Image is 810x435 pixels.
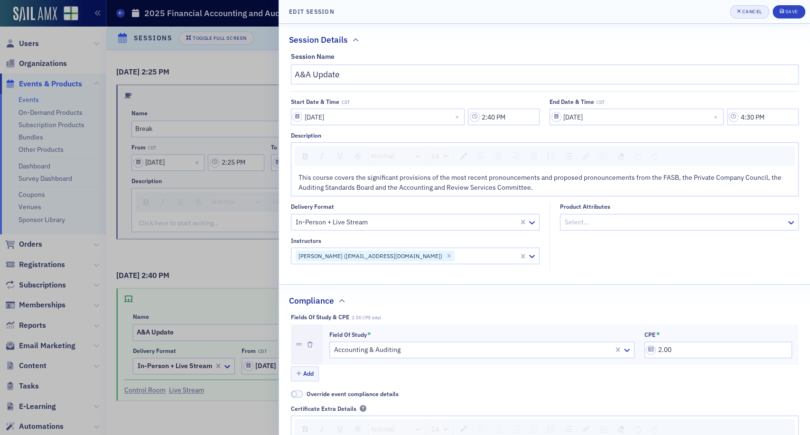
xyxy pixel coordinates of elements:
div: Redo [649,149,661,163]
input: 00:00 AM [727,109,799,125]
div: Unordered [544,149,559,163]
span: 14 [431,424,439,435]
div: Image [596,149,610,163]
div: Description [291,132,321,139]
div: Left [474,149,488,163]
button: Close [711,109,724,125]
h2: Compliance [289,295,334,307]
h2: Session Details [289,34,348,46]
div: Cancel [742,9,762,14]
div: Undo [632,149,645,163]
div: Right [509,149,523,163]
div: Justify [527,149,540,163]
div: Strikethrough [351,150,365,163]
div: Session Name [291,53,335,61]
div: Instructors [291,237,321,244]
div: CPE [644,331,655,338]
button: Close [452,109,465,125]
span: 14 [431,151,439,162]
div: rdw-link-control [577,149,595,163]
div: rdw-toolbar [295,146,795,166]
span: Normal [371,424,395,435]
div: Underline [333,149,347,163]
div: Bold [299,150,311,163]
span: Override event compliance details [307,390,399,398]
button: Cancel [730,5,769,19]
div: Start Date & Time [291,98,339,105]
div: rdw-wrapper [291,142,799,196]
div: Italic [315,149,329,163]
div: rdw-color-picker [455,149,472,163]
a: Font Size [428,149,453,163]
div: Center [492,149,505,163]
div: Fields of Study & CPE [291,314,349,321]
div: Remove [614,149,628,163]
abbr: This field is required [656,331,660,338]
div: Product Attributes [560,203,610,210]
div: rdw-font-size-control [427,149,455,163]
div: rdw-history-control [630,149,663,163]
div: rdw-editor [298,173,791,193]
a: Block Type [369,149,425,163]
button: Add [291,366,319,381]
div: rdw-block-control [367,149,427,163]
input: MM/DD/YYYY [291,109,465,125]
div: rdw-list-control [542,149,577,163]
div: Field of Study [329,331,367,338]
div: Ordered [562,150,575,163]
div: rdw-dropdown [368,149,425,163]
input: 00:00 AM [468,109,540,125]
div: End Date & Time [549,98,594,105]
div: Save [785,9,798,14]
div: rdw-inline-control [297,149,367,163]
div: rdw-textalign-control [472,149,542,163]
span: Normal [371,151,395,162]
abbr: This field is required [367,331,371,338]
span: 2.00 CPE total [352,315,381,321]
input: MM/DD/YYYY [549,109,724,125]
div: rdw-remove-control [612,149,630,163]
span: CDT [596,100,605,105]
div: Remove Michael Brand (mbrand@bmss.com) [444,250,454,262]
div: Certificate Extra Details [291,405,356,412]
button: Save [773,5,805,19]
div: Delivery format [291,203,334,210]
span: Override event compliance details [291,390,303,398]
span: This course covers the significant provisions of the most recent pronouncements and proposed pron... [298,173,783,192]
div: rdw-image-control [595,149,612,163]
h4: Edit Session [289,7,335,16]
div: [PERSON_NAME] ([EMAIL_ADDRESS][DOMAIN_NAME]) [296,250,444,262]
span: CDT [342,100,350,105]
div: Link [579,149,593,163]
div: rdw-dropdown [428,149,453,163]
